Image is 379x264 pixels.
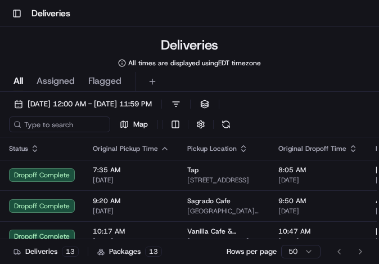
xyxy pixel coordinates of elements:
span: All times are displayed using EDT timezone [128,59,261,68]
span: Map [133,119,148,129]
span: 10:17 AM [93,227,169,236]
span: 9:50 AM [278,196,358,205]
span: Flagged [88,74,121,88]
span: Original Pickup Time [93,144,158,153]
span: Original Dropoff Time [278,144,346,153]
span: 9:20 AM [93,196,169,205]
span: 10:47 AM [278,227,358,236]
div: 13 [145,247,162,257]
span: [DATE] [278,176,358,185]
p: Rows per page [227,247,277,257]
span: Pickup Location [187,144,237,153]
span: [DATE] [93,176,169,185]
div: Deliveries [13,247,79,257]
span: [DATE] [93,237,169,246]
span: [GEOGRAPHIC_DATA][STREET_ADDRESS] [187,207,260,216]
button: Refresh [218,117,234,132]
input: Type to search [9,117,110,132]
span: [DATE] [278,237,358,246]
span: 7:35 AM [93,165,169,174]
span: Sagrado Cafe [187,196,231,205]
span: All [13,74,23,88]
h1: Deliveries [161,36,218,54]
h1: Deliveries [31,7,70,20]
span: Vanilla Cafe & Breakfast/Desserts [187,227,260,236]
span: [DATE] [278,207,358,216]
span: [STREET_ADDRESS] [187,237,260,246]
button: Map [115,117,153,132]
div: Packages [97,247,162,257]
span: Status [9,144,28,153]
div: 13 [62,247,79,257]
span: [DATE] [93,207,169,216]
span: 8:05 AM [278,165,358,174]
span: Assigned [37,74,75,88]
span: [STREET_ADDRESS] [187,176,260,185]
span: Tap [187,165,198,174]
button: [DATE] 12:00 AM - [DATE] 11:59 PM [9,96,157,112]
span: [DATE] 12:00 AM - [DATE] 11:59 PM [28,99,152,109]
